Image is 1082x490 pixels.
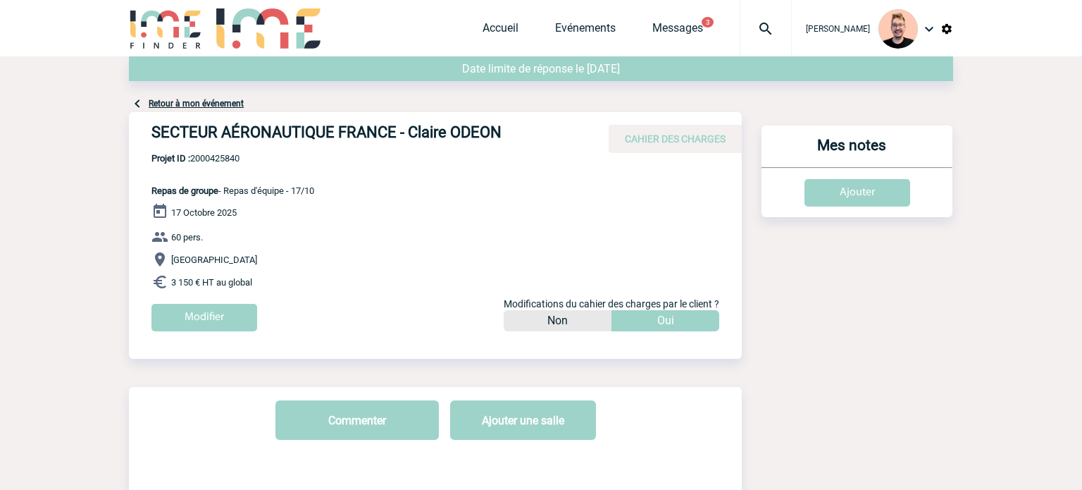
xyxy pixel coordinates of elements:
[151,185,314,196] span: - Repas d'équipe - 17/10
[878,9,918,49] img: 129741-1.png
[275,400,439,440] button: Commenter
[151,153,314,164] span: 2000425840
[171,232,203,243] span: 60 pers.
[151,123,574,147] h4: SECTEUR AÉRONAUTIQUE FRANCE - Claire ODEON
[151,304,257,331] input: Modifier
[171,255,257,265] span: [GEOGRAPHIC_DATA]
[652,21,703,41] a: Messages
[462,62,620,75] span: Date limite de réponse le [DATE]
[555,21,616,41] a: Evénements
[804,179,910,207] input: Ajouter
[625,133,726,145] span: CAHIER DES CHARGES
[171,277,252,288] span: 3 150 € HT au global
[151,185,218,196] span: Repas de groupe
[151,153,190,164] b: Projet ID :
[171,207,237,218] span: 17 Octobre 2025
[657,310,674,331] p: Oui
[483,21,518,41] a: Accueil
[767,137,935,167] h3: Mes notes
[702,17,714,27] button: 3
[149,99,244,109] a: Retour à mon événement
[504,298,719,310] span: Modifications du cahier des charges par le client ?
[547,310,568,331] p: Non
[129,8,202,49] img: IME-Finder
[806,24,870,34] span: [PERSON_NAME]
[450,400,596,440] button: Ajouter une salle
